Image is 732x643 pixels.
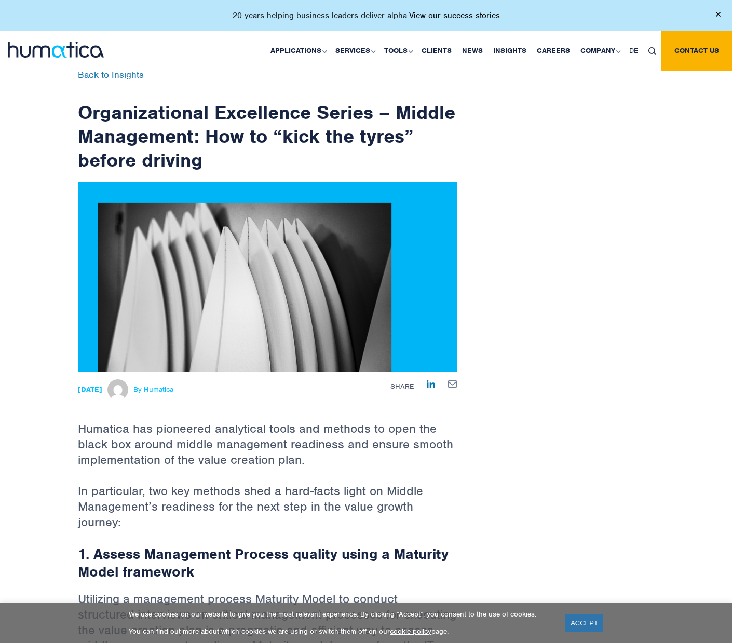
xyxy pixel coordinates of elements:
[78,483,457,545] p: In particular, two key methods shed a hard-facts light on Middle Management’s readiness for the n...
[133,386,173,394] span: By Humatica
[648,47,656,55] img: search_icon
[233,10,500,21] p: 20 years helping business leaders deliver alpha.
[448,380,457,387] img: mailby
[457,31,488,71] a: News
[390,627,431,636] a: cookie policy
[624,31,643,71] a: DE
[379,31,416,71] a: Tools
[330,31,379,71] a: Services
[532,31,575,71] a: Careers
[629,46,638,55] span: DE
[78,372,457,483] p: Humatica has pioneered analytical tools and methods to open the black box around middle managemen...
[416,31,457,71] a: Clients
[129,610,552,619] p: We use cookies on our website to give you the most relevant experience. By clicking “Accept”, you...
[448,379,457,388] a: Share by E-Mail
[78,71,457,172] h1: Organizational Excellence Series – Middle Management: How to “kick the tyres” before driving
[8,42,104,58] img: logo
[78,545,457,581] h2: 1. Assess Management Process quality using a Maturity Model framework
[390,382,414,391] span: Share
[427,379,435,388] a: Share on LinkedIn
[78,69,144,80] a: Back to Insights
[661,31,732,71] a: Contact us
[488,31,532,71] a: Insights
[78,182,457,372] img: ndetails
[129,627,552,636] p: You can find out more about which cookies we are using or switch them off on our page.
[575,31,624,71] a: Company
[565,614,603,632] a: ACCEPT
[427,380,435,388] img: Share on LinkedIn
[409,10,500,21] a: View our success stories
[107,379,128,400] img: Michael Hillington
[265,31,330,71] a: Applications
[78,385,102,394] strong: [DATE]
